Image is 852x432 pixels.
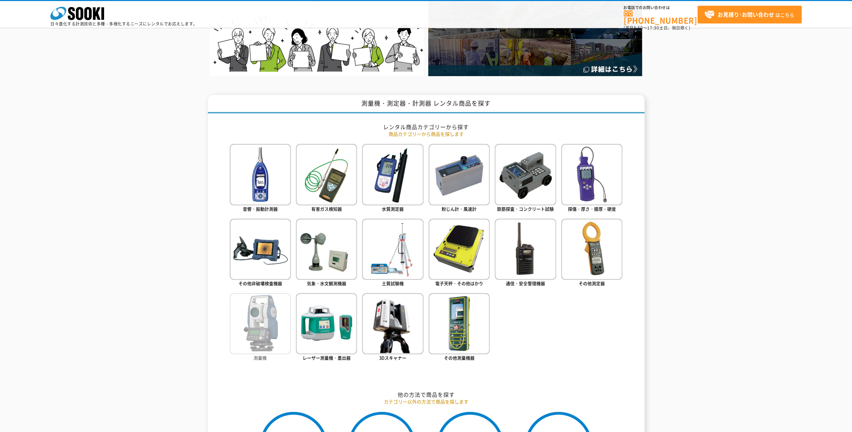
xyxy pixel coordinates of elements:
img: 電子天秤・その他はかり [429,219,490,280]
span: レーザー測量機・墨出器 [303,355,351,361]
a: 土質試験機 [362,219,423,288]
h1: 測量機・測定器・計測器 レンタル商品を探す [208,95,644,113]
a: 通信・安全管理機器 [495,219,556,288]
img: 鉄筋探査・コンクリート試験 [495,144,556,205]
a: 気象・水文観測機器 [296,219,357,288]
span: 粉じん計・風速計 [442,206,477,212]
a: 鉄筋探査・コンクリート試験 [495,144,556,213]
span: 探傷・厚さ・膜厚・硬度 [568,206,616,212]
span: その他非破壊検査機器 [238,280,282,286]
a: 探傷・厚さ・膜厚・硬度 [561,144,622,213]
a: その他測定器 [561,219,622,288]
span: 鉄筋探査・コンクリート試験 [497,206,554,212]
img: 通信・安全管理機器 [495,219,556,280]
h2: 他の方法で商品を探す [230,391,623,398]
a: 水質測定器 [362,144,423,213]
img: 有害ガス検知器 [296,144,357,205]
a: お見積り･お問い合わせはこちら [698,6,802,23]
span: 3Dスキャナー [379,355,406,361]
a: レーザー測量機・墨出器 [296,293,357,363]
img: 測量機 [230,293,291,354]
img: 気象・水文観測機器 [296,219,357,280]
span: 測量機 [254,355,267,361]
img: その他測定器 [561,219,622,280]
a: 電子天秤・その他はかり [429,219,490,288]
img: 土質試験機 [362,219,423,280]
a: 音響・振動計測器 [230,144,291,213]
span: 気象・水文観測機器 [307,280,346,286]
h2: レンタル商品カテゴリーから探す [230,123,623,130]
span: 8:50 [634,25,643,31]
p: カテゴリー以外の方法で商品を探します [230,398,623,405]
span: 音響・振動計測器 [243,206,278,212]
strong: お見積り･お問い合わせ [718,10,774,18]
a: 有害ガス検知器 [296,144,357,213]
img: その他非破壊検査機器 [230,219,291,280]
span: 17:30 [647,25,659,31]
span: はこちら [704,10,794,20]
img: 水質測定器 [362,144,423,205]
img: 探傷・厚さ・膜厚・硬度 [561,144,622,205]
a: [PHONE_NUMBER] [624,10,698,24]
a: その他測量機器 [429,293,490,363]
span: その他測定器 [579,280,605,286]
span: その他測量機器 [444,355,475,361]
img: レーザー測量機・墨出器 [296,293,357,354]
span: 有害ガス検知器 [311,206,342,212]
span: 通信・安全管理機器 [506,280,545,286]
img: 音響・振動計測器 [230,144,291,205]
span: 土質試験機 [382,280,404,286]
img: 3Dスキャナー [362,293,423,354]
p: 商品カテゴリーから商品を探します [230,130,623,138]
span: お電話でのお問い合わせは [624,6,698,10]
a: 粉じん計・風速計 [429,144,490,213]
span: (平日 ～ 土日、祝日除く) [624,25,690,31]
a: 測量機 [230,293,291,363]
a: その他非破壊検査機器 [230,219,291,288]
p: 日々進化する計測技術と多種・多様化するニーズにレンタルでお応えします。 [50,22,197,26]
span: 水質測定器 [382,206,404,212]
a: 3Dスキャナー [362,293,423,363]
span: 電子天秤・その他はかり [435,280,483,286]
img: その他測量機器 [429,293,490,354]
img: 粉じん計・風速計 [429,144,490,205]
